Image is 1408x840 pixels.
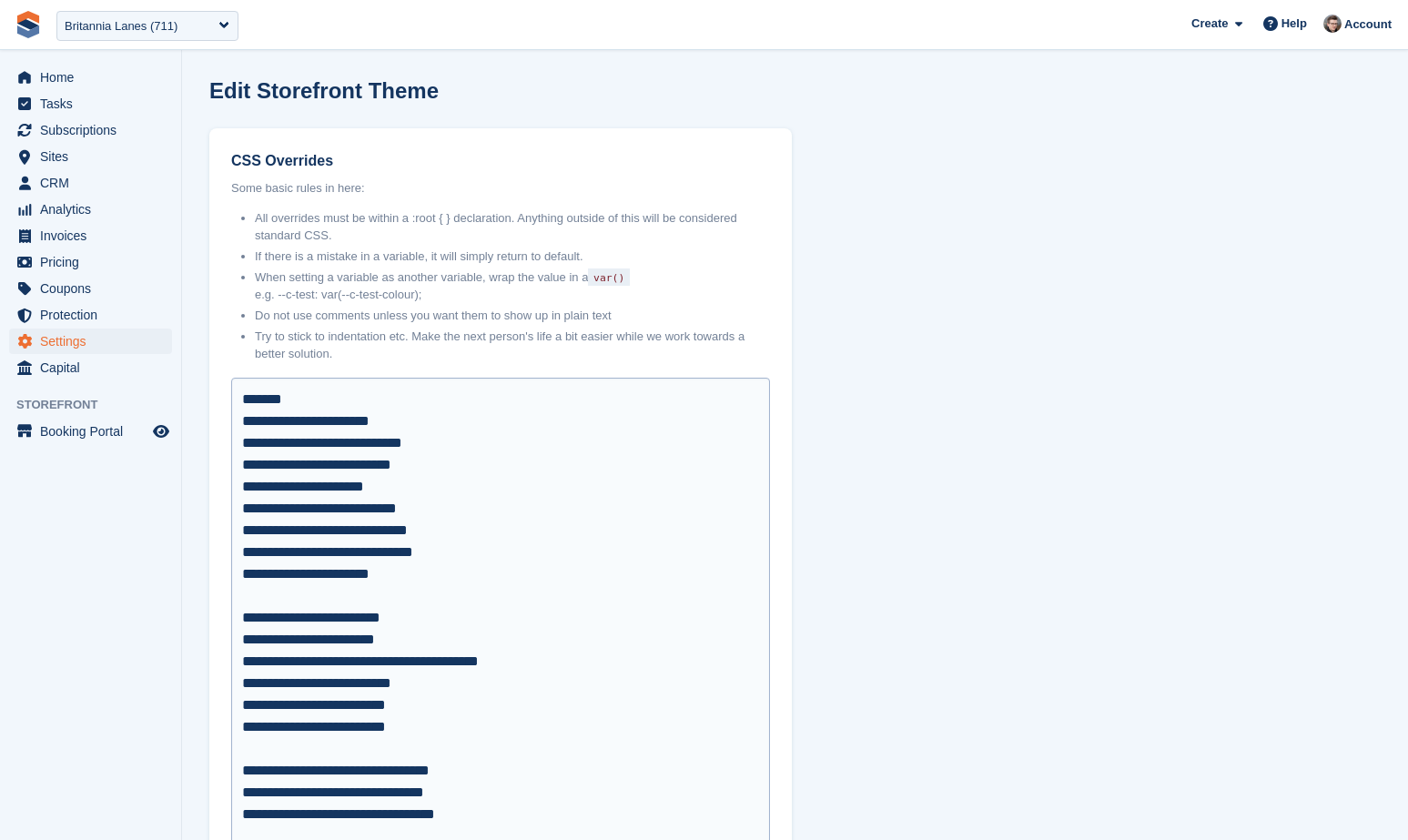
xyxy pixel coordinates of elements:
span: Create [1191,15,1228,33]
span: Protection [40,302,149,328]
li: When setting a variable as another variable, wrap the value in a e.g. --c-test: var(--c-test-colo... [255,268,770,304]
img: Steven Hylands [1323,15,1342,33]
li: All overrides must be within a :root { } declaration. Anything outside of this will be considered... [255,209,770,245]
a: menu [9,355,172,380]
a: Preview store [150,420,172,442]
span: Coupons [40,276,149,301]
a: menu [9,276,172,301]
a: menu [9,249,172,275]
span: Storefront [16,396,181,414]
img: stora-icon-8386f47178a22dfd0bd8f6a31ec36ba5ce8667c1dd55bd0f319d3a0aa187defe.svg [15,11,42,38]
h1: Edit Storefront Theme [209,78,439,103]
span: Home [40,65,149,90]
li: If there is a mistake in a variable, it will simply return to default. [255,248,770,266]
span: Sites [40,144,149,169]
span: Subscriptions [40,117,149,143]
code: var() [588,268,630,287]
span: Tasks [40,91,149,116]
a: menu [9,197,172,222]
a: menu [9,144,172,169]
a: menu [9,329,172,354]
span: Capital [40,355,149,380]
span: Booking Portal [40,419,149,444]
span: Analytics [40,197,149,222]
p: Some basic rules in here: [231,179,770,197]
a: menu [9,117,172,143]
a: menu [9,223,172,248]
li: Try to stick to indentation etc. Make the next person's life a bit easier while we work towards a... [255,328,770,363]
a: menu [9,65,172,90]
span: Settings [40,329,149,354]
a: menu [9,170,172,196]
a: menu [9,91,172,116]
span: Account [1344,15,1392,34]
span: Pricing [40,249,149,275]
a: menu [9,302,172,328]
div: Britannia Lanes (711) [65,17,177,35]
li: Do not use comments unless you want them to show up in plain text [255,307,770,325]
span: Help [1281,15,1307,33]
span: Invoices [40,223,149,248]
a: menu [9,419,172,444]
span: CRM [40,170,149,196]
label: CSS Overrides [231,150,770,172]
